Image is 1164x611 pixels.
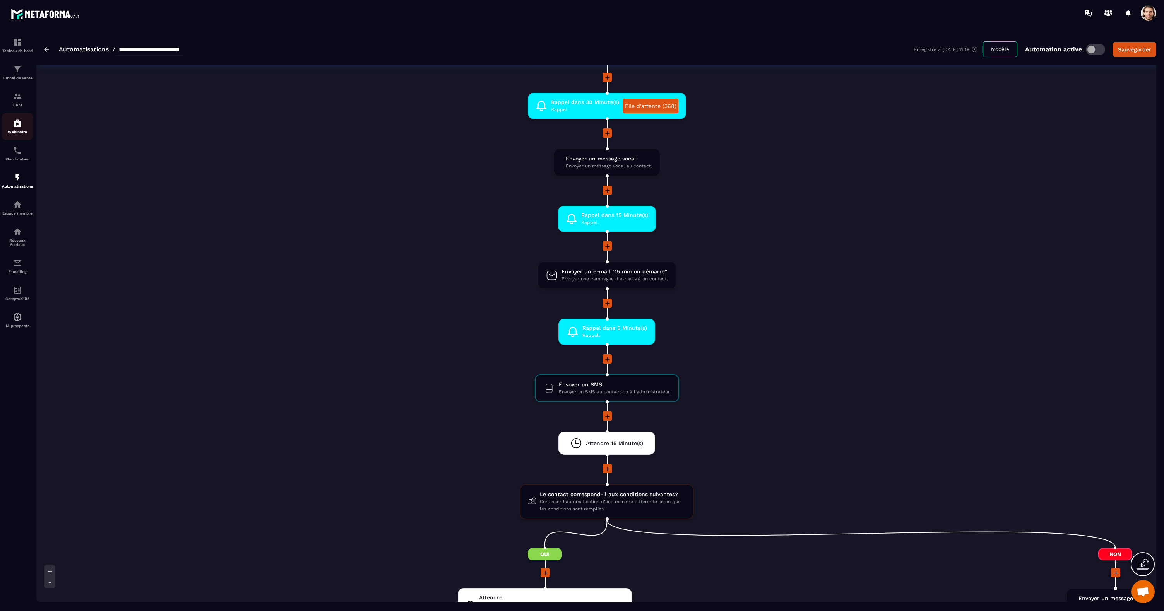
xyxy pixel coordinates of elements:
[559,381,671,388] span: Envoyer un SMS
[2,76,33,80] p: Tunnel de vente
[2,140,33,167] a: schedulerschedulerPlanificateur
[2,280,33,307] a: accountantaccountantComptabilité
[2,157,33,161] p: Planificateur
[623,99,678,113] a: File d'attente (368)
[566,162,652,170] span: Envoyer un message vocal au contact.
[914,46,983,53] div: Enregistré à
[1098,548,1132,560] span: Non
[2,49,33,53] p: Tableau de bord
[13,258,22,268] img: email
[2,211,33,215] p: Espace membre
[1025,46,1082,53] p: Automation active
[2,221,33,253] a: social-networksocial-networkRéseaux Sociaux
[943,47,969,52] p: [DATE] 11:19
[13,200,22,209] img: automations
[2,86,33,113] a: formationformationCRM
[13,285,22,295] img: accountant
[2,113,33,140] a: automationsautomationsWebinaire
[2,253,33,280] a: emailemailE-mailing
[2,130,33,134] p: Webinaire
[2,238,33,247] p: Réseaux Sociaux
[1078,595,1156,602] span: Envoyer un message vocal
[2,167,33,194] a: automationsautomationsAutomatisations
[2,103,33,107] p: CRM
[13,312,22,322] img: automations
[13,65,22,74] img: formation
[2,59,33,86] a: formationformationTunnel de vente
[113,46,115,53] span: /
[582,332,647,339] span: Rappel.
[44,47,49,52] img: arrow
[540,498,685,513] span: Continuer l'automatisation d'une manière différente selon que les conditions sont remplies.
[13,119,22,128] img: automations
[59,46,109,53] a: Automatisations
[566,155,652,162] span: Envoyer un message vocal
[13,38,22,47] img: formation
[13,173,22,182] img: automations
[528,548,562,560] span: Oui
[561,275,668,283] span: Envoyer une campagne d'e-mails à un contact.
[1113,42,1156,57] button: Sauvegarder
[13,146,22,155] img: scheduler
[582,324,647,332] span: Rappel dans 5 Minute(s)
[2,194,33,221] a: automationsautomationsEspace membre
[586,440,643,447] span: Attendre 15 Minute(s)
[2,184,33,188] p: Automatisations
[581,212,648,219] span: Rappel dans 15 Minute(s)
[479,594,624,601] span: Attendre
[561,268,668,275] span: Envoyer un e-mail "15 min on démarre"
[2,270,33,274] p: E-mailing
[559,388,671,396] span: Envoyer un SMS au contact ou à l'administrateur.
[2,324,33,328] p: IA prospects
[581,219,648,226] span: Rappel.
[983,41,1017,57] button: Modèle
[2,32,33,59] a: formationformationTableau de bord
[1131,580,1155,603] a: Mở cuộc trò chuyện
[551,99,619,106] span: Rappel dans 30 Minute(s)
[540,491,685,498] span: Le contact correspond-il aux conditions suivantes?
[11,7,80,21] img: logo
[551,106,619,113] span: Rappel.
[2,297,33,301] p: Comptabilité
[13,92,22,101] img: formation
[1118,46,1151,53] div: Sauvegarder
[13,227,22,236] img: social-network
